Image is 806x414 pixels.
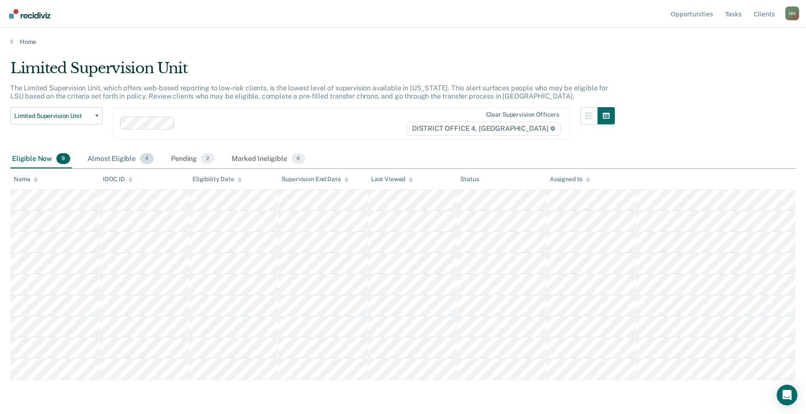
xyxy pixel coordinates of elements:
[192,176,242,183] div: Eligibility Date
[777,385,797,405] div: Open Intercom Messenger
[460,176,479,183] div: Status
[785,6,799,20] button: Profile dropdown button
[14,176,38,183] div: Name
[201,153,214,164] span: 2
[406,122,561,136] span: DISTRICT OFFICE 4, [GEOGRAPHIC_DATA]
[169,150,216,169] div: Pending2
[140,153,154,164] span: 4
[486,111,559,118] div: Clear supervision officers
[785,6,799,20] div: H H
[10,84,608,100] p: The Limited Supervision Unit, which offers web-based reporting to low-risk clients, is the lowest...
[10,38,796,46] a: Home
[230,150,307,169] div: Marked Ineligible6
[282,176,348,183] div: Supervision End Date
[86,150,155,169] div: Almost Eligible4
[10,107,102,124] button: Limited Supervision Unit
[10,150,72,169] div: Eligible Now9
[9,9,50,19] img: Recidiviz
[10,59,615,84] div: Limited Supervision Unit
[371,176,413,183] div: Last Viewed
[550,176,590,183] div: Assigned to
[56,153,70,164] span: 9
[14,112,92,120] span: Limited Supervision Unit
[103,176,132,183] div: IDOC ID
[291,153,305,164] span: 6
